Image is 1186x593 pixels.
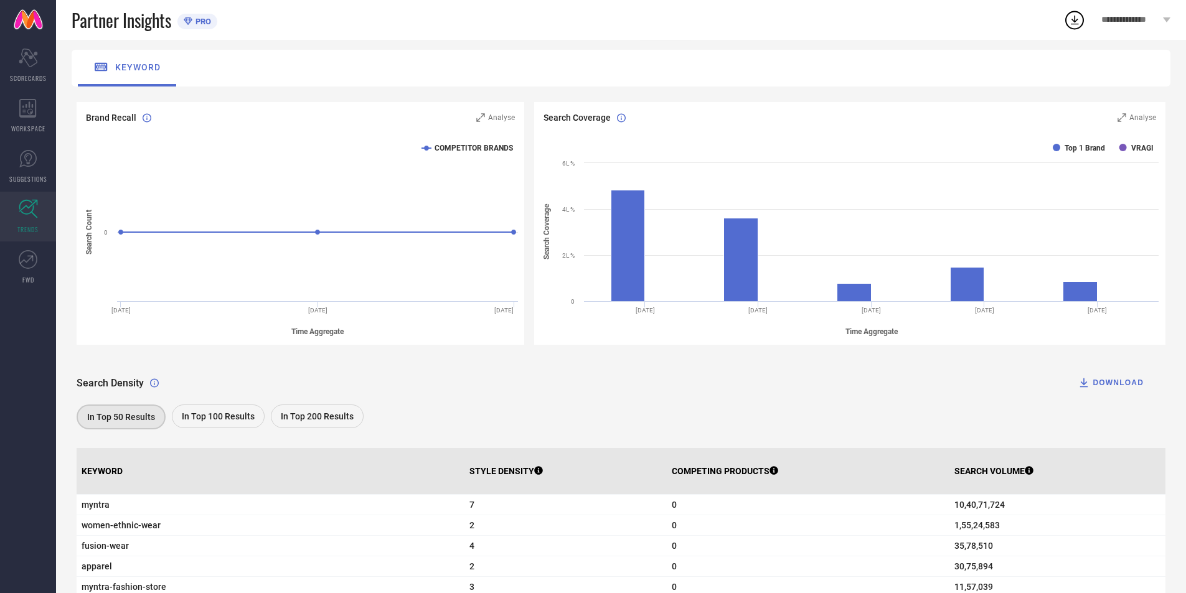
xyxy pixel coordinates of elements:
span: 0 [672,520,944,530]
span: In Top 200 Results [281,411,354,421]
span: 3 [469,582,662,592]
text: [DATE] [494,307,514,314]
text: Top 1 Brand [1065,144,1105,152]
span: 1,55,24,583 [954,520,1160,530]
span: fusion-wear [82,541,459,551]
div: Open download list [1063,9,1086,31]
span: myntra-fashion-store [82,582,459,592]
span: Search Coverage [544,113,611,123]
p: SEARCH VOLUME [954,466,1033,476]
p: STYLE DENSITY [469,466,543,476]
text: 2L % [562,252,575,259]
span: 2 [469,561,662,571]
span: Analyse [488,113,515,122]
text: [DATE] [1088,307,1108,314]
div: DOWNLOAD [1078,376,1144,389]
span: SCORECARDS [10,73,47,83]
tspan: Time Aggregate [845,327,898,336]
span: PRO [192,17,211,26]
span: myntra [82,500,459,510]
span: FWD [22,275,34,284]
text: [DATE] [308,307,327,314]
span: 11,57,039 [954,582,1160,592]
span: Brand Recall [86,113,136,123]
text: [DATE] [111,307,131,314]
span: 2 [469,520,662,530]
p: COMPETING PRODUCTS [672,466,778,476]
span: 4 [469,541,662,551]
span: 10,40,71,724 [954,500,1160,510]
svg: Zoom [1118,113,1126,122]
tspan: Search Coverage [542,204,551,260]
span: TRENDS [17,225,39,234]
text: [DATE] [636,307,655,314]
text: [DATE] [975,307,994,314]
text: [DATE] [749,307,768,314]
span: 0 [672,582,944,592]
button: DOWNLOAD [1062,370,1159,395]
text: 0 [571,298,575,305]
span: Analyse [1129,113,1156,122]
svg: Zoom [476,113,485,122]
span: WORKSPACE [11,124,45,133]
span: keyword [115,62,161,72]
text: 4L % [562,206,575,213]
span: women-ethnic-wear [82,520,459,530]
th: KEYWORD [77,448,464,495]
span: In Top 50 Results [87,412,155,422]
text: COMPETITOR BRANDS [435,144,513,152]
tspan: Search Count [85,210,93,254]
span: Search Density [77,377,144,389]
span: In Top 100 Results [182,411,255,421]
span: 30,75,894 [954,561,1160,571]
span: 35,78,510 [954,541,1160,551]
span: SUGGESTIONS [9,174,47,184]
text: 6L % [562,160,575,167]
text: 0 [104,229,108,236]
span: Partner Insights [72,7,171,33]
text: VRAGI [1131,144,1154,152]
span: 0 [672,500,944,510]
span: 7 [469,500,662,510]
tspan: Time Aggregate [291,327,344,336]
text: [DATE] [862,307,881,314]
span: 0 [672,561,944,571]
span: 0 [672,541,944,551]
span: apparel [82,561,459,571]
